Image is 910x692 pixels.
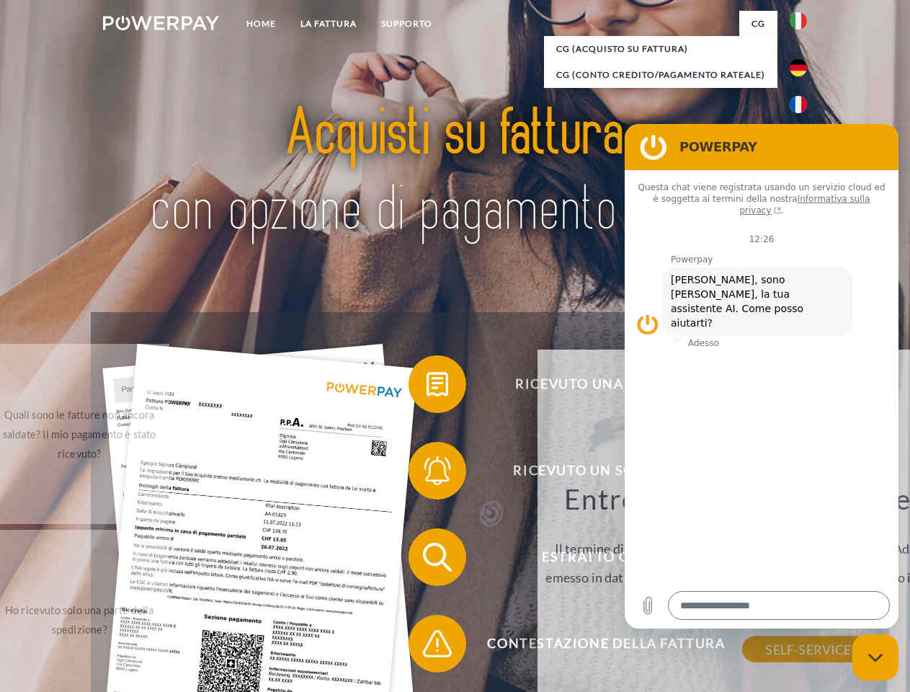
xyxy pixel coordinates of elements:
button: Contestazione della fattura [409,615,783,673]
a: CG (Conto Credito/Pagamento rateale) [544,62,777,88]
img: fr [790,96,807,113]
a: LA FATTURA [288,11,369,37]
a: CG (Acquisto su fattura) [544,36,777,62]
img: de [790,59,807,76]
img: qb_warning.svg [419,626,455,662]
a: Home [234,11,288,37]
a: CG [739,11,777,37]
img: title-powerpay_it.svg [138,69,772,276]
img: it [790,12,807,30]
iframe: Finestra di messaggistica [625,124,898,629]
img: logo-powerpay-white.svg [103,16,219,30]
img: qb_search.svg [419,539,455,575]
button: Estratto conto [409,528,783,586]
a: SELF-SERVICE [742,636,874,662]
iframe: Pulsante per aprire la finestra di messaggistica, conversazione in corso [852,634,898,680]
a: Supporto [369,11,445,37]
